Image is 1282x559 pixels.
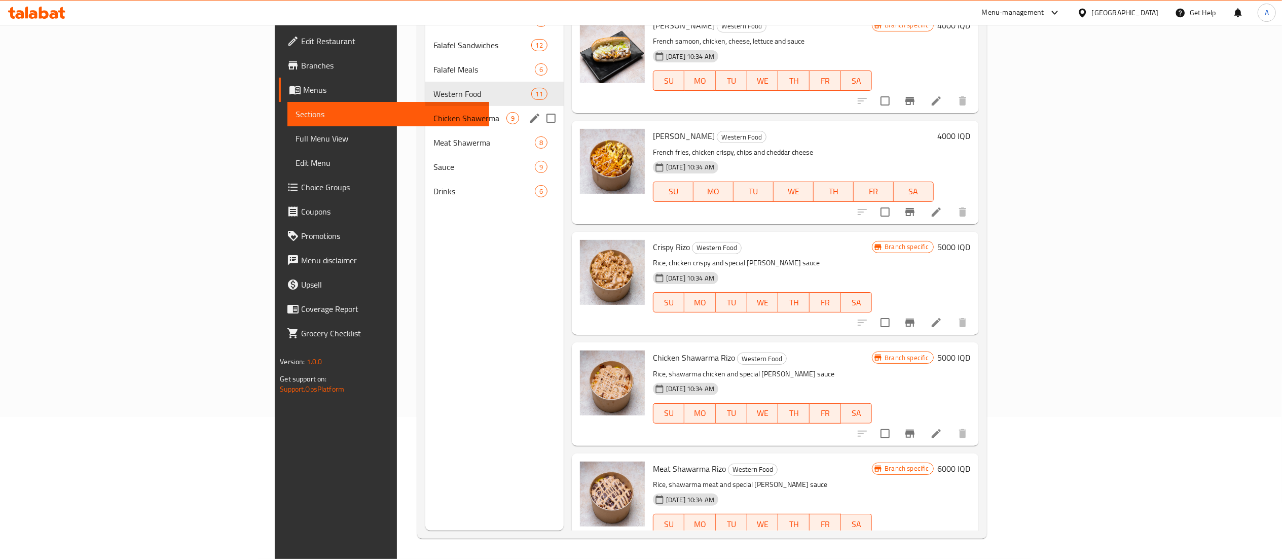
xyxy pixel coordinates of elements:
button: TU [716,71,747,91]
button: MO [684,71,716,91]
button: TH [814,182,854,202]
button: FR [810,403,841,424]
div: items [531,39,547,51]
button: SU [653,292,685,312]
a: Sections [287,102,489,126]
button: MO [684,514,716,534]
span: Meat Shawerma [433,136,535,149]
h6: 5000 IQD [938,240,971,254]
button: Branch-specific-item [898,422,922,446]
a: Choice Groups [279,175,489,199]
button: Branch-specific-item [898,200,922,224]
a: Branches [279,53,489,78]
span: 9 [507,114,519,123]
span: Branch specific [881,353,933,363]
span: [DATE] 10:34 AM [662,384,718,394]
span: TH [818,184,850,199]
span: SA [898,184,930,199]
a: Support.OpsPlatform [280,382,344,396]
button: SU [653,514,685,534]
span: FR [814,517,837,532]
span: FR [814,295,837,310]
span: 8 [535,138,547,148]
button: FR [810,71,841,91]
a: Edit menu item [930,317,942,329]
span: Select to update [874,201,896,223]
span: Menus [303,84,481,96]
div: Western Food [692,242,742,254]
span: TH [782,517,805,532]
span: 11 [532,89,547,99]
span: Coverage Report [301,303,481,315]
span: SU [657,517,681,532]
p: Rice, chicken crispy and special [PERSON_NAME] sauce [653,257,872,269]
img: Crispy Rizo [580,240,645,305]
span: FR [814,406,837,421]
a: Promotions [279,224,489,248]
button: delete [950,200,975,224]
h6: 4000 IQD [938,18,971,32]
span: Western Food [738,353,786,365]
div: Western Food11 [425,82,564,106]
span: [DATE] 10:34 AM [662,273,718,283]
div: Meat Shawerma8 [425,130,564,155]
span: TU [720,517,743,532]
span: SU [657,295,681,310]
span: Chicken Shawerma [433,112,506,124]
div: items [535,63,547,76]
span: SA [845,406,868,421]
span: [DATE] 10:34 AM [662,495,718,505]
div: Chicken Shawerma9edit [425,106,564,130]
a: Grocery Checklist [279,321,489,345]
button: TU [734,182,774,202]
button: MO [693,182,734,202]
span: 9 [535,162,547,172]
span: Chicken Shawarma Rizo [653,350,735,365]
div: items [506,112,519,124]
div: Falafel Sandwiches12 [425,33,564,57]
span: Sauce [433,161,535,173]
button: delete [950,422,975,446]
span: Full Menu View [296,132,481,145]
div: Sauce9 [425,155,564,179]
span: Western Food [717,131,766,143]
span: SU [657,406,681,421]
span: TU [720,295,743,310]
span: SU [657,74,681,88]
button: SA [841,514,872,534]
button: FR [810,292,841,312]
button: MO [684,403,716,424]
span: Edit Restaurant [301,35,481,47]
span: TU [720,74,743,88]
div: Western Food [433,88,531,100]
a: Edit menu item [930,206,942,218]
span: Falafel Meals [433,63,535,76]
button: delete [950,310,975,335]
span: A [1265,7,1269,18]
span: Western Food [728,464,777,475]
button: SU [653,71,685,91]
h6: 6000 IQD [938,462,971,476]
span: WE [751,295,775,310]
span: Promotions [301,230,481,242]
span: WE [751,406,775,421]
button: edit [527,111,542,126]
button: SU [653,403,685,424]
button: WE [747,71,779,91]
span: Choice Groups [301,181,481,193]
span: Menu disclaimer [301,254,481,266]
span: Western Food [692,242,741,254]
span: [DATE] 10:34 AM [662,52,718,61]
div: items [531,88,547,100]
a: Edit Restaurant [279,29,489,53]
h6: 4000 IQD [938,129,971,143]
span: Select to update [874,90,896,112]
span: Branches [301,59,481,72]
button: TU [716,403,747,424]
div: Falafel Meals6 [425,57,564,82]
span: TH [782,74,805,88]
span: Crispy Rizo [653,239,690,255]
button: SA [841,71,872,91]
